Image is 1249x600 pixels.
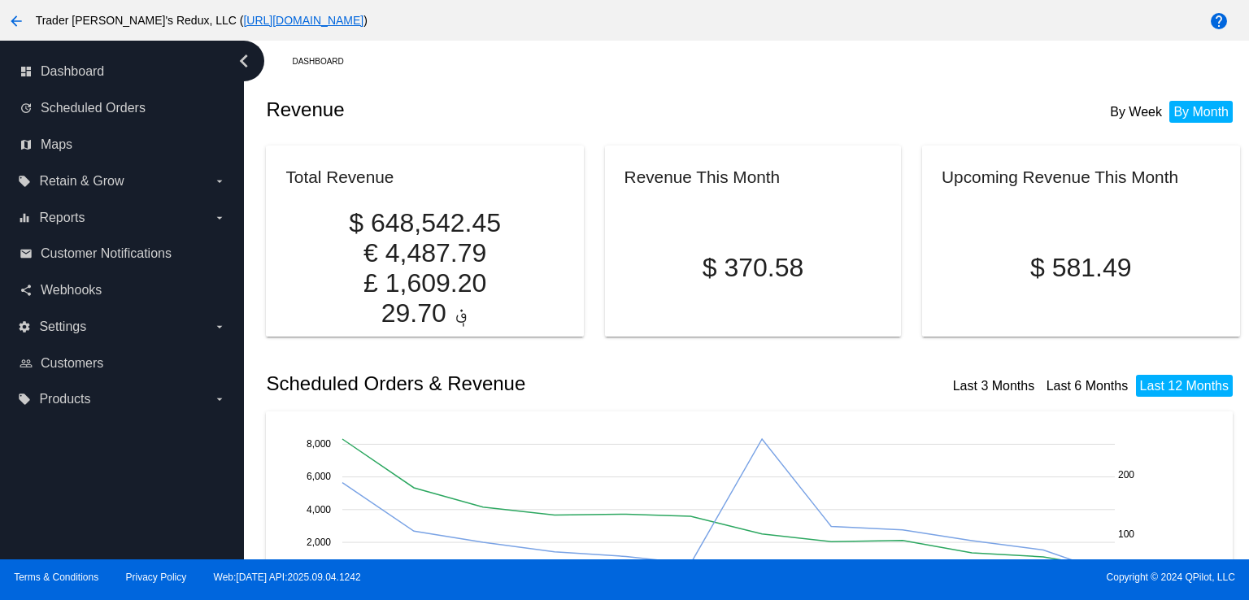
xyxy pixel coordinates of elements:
[307,503,331,515] text: 4,000
[624,167,781,186] h2: Revenue This Month
[41,246,172,261] span: Customer Notifications
[1118,528,1134,539] text: 100
[1140,379,1229,393] a: Last 12 Months
[285,268,564,298] p: £ 1,609.20
[285,298,564,328] p: ؋ 29.70
[18,175,31,188] i: local_offer
[39,211,85,225] span: Reports
[14,572,98,583] a: Terms & Conditions
[213,175,226,188] i: arrow_drop_down
[41,283,102,298] span: Webhooks
[41,356,103,371] span: Customers
[7,11,26,31] mat-icon: arrow_back
[20,138,33,151] i: map
[20,241,226,267] a: email Customer Notifications
[1169,101,1233,123] li: By Month
[126,572,187,583] a: Privacy Policy
[307,537,331,548] text: 2,000
[213,211,226,224] i: arrow_drop_down
[1118,469,1134,480] text: 200
[20,132,226,158] a: map Maps
[1209,11,1229,31] mat-icon: help
[20,65,33,78] i: dashboard
[20,350,226,376] a: people_outline Customers
[285,208,564,238] p: $ 648,542.45
[307,438,331,450] text: 8,000
[39,320,86,334] span: Settings
[638,572,1235,583] span: Copyright © 2024 QPilot, LLC
[266,372,753,395] h2: Scheduled Orders & Revenue
[214,572,361,583] a: Web:[DATE] API:2025.09.04.1242
[624,253,882,283] p: $ 370.58
[41,137,72,152] span: Maps
[285,167,394,186] h2: Total Revenue
[18,211,31,224] i: equalizer
[243,14,363,27] a: [URL][DOMAIN_NAME]
[18,320,31,333] i: settings
[953,379,1035,393] a: Last 3 Months
[20,102,33,115] i: update
[39,174,124,189] span: Retain & Grow
[20,357,33,370] i: people_outline
[213,393,226,406] i: arrow_drop_down
[41,101,146,115] span: Scheduled Orders
[18,393,31,406] i: local_offer
[20,284,33,297] i: share
[285,238,564,268] p: € 4,487.79
[942,253,1220,283] p: $ 581.49
[292,49,358,74] a: Dashboard
[307,471,331,482] text: 6,000
[231,48,257,74] i: chevron_left
[39,392,90,407] span: Products
[20,247,33,260] i: email
[36,14,368,27] span: Trader [PERSON_NAME]'s Redux, LLC ( )
[20,59,226,85] a: dashboard Dashboard
[1047,379,1129,393] a: Last 6 Months
[41,64,104,79] span: Dashboard
[266,98,753,121] h2: Revenue
[20,277,226,303] a: share Webhooks
[1106,101,1166,123] li: By Week
[20,95,226,121] a: update Scheduled Orders
[942,167,1178,186] h2: Upcoming Revenue This Month
[213,320,226,333] i: arrow_drop_down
